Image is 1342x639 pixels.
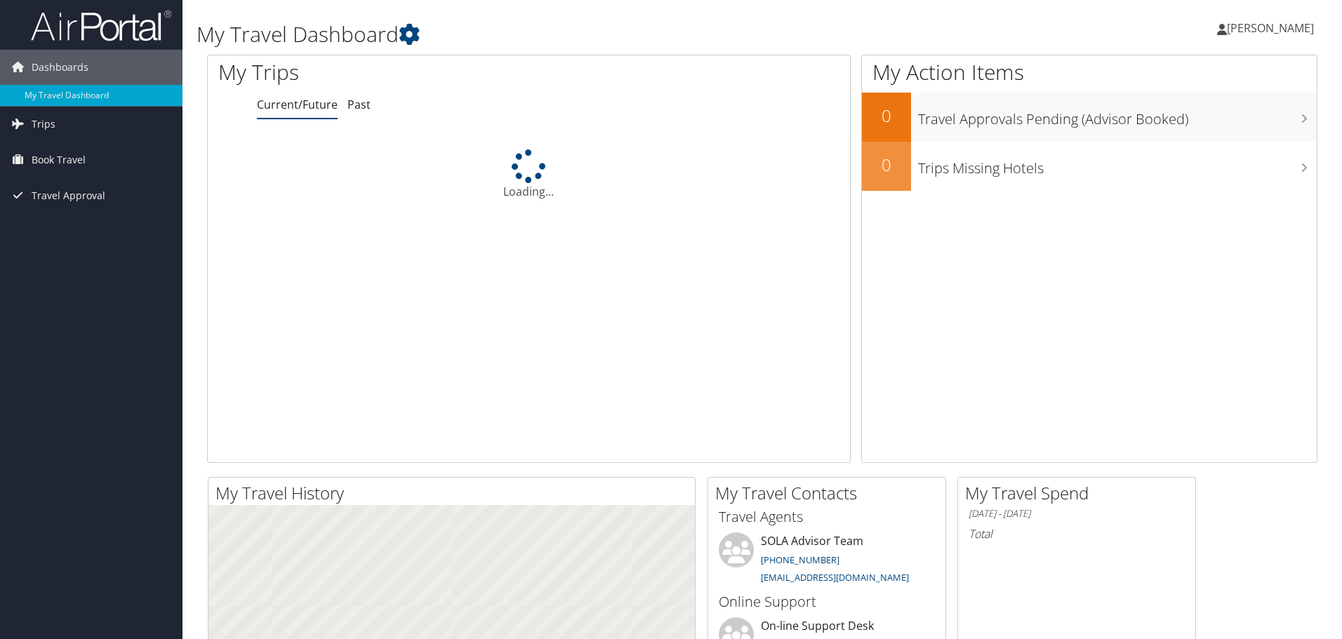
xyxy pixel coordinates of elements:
h1: My Travel Dashboard [197,20,951,49]
span: Dashboards [32,50,88,85]
a: 0Travel Approvals Pending (Advisor Booked) [862,93,1317,142]
h1: My Trips [218,58,572,87]
a: Current/Future [257,97,338,112]
h2: My Travel Spend [965,481,1195,505]
span: Book Travel [32,142,86,177]
h3: Online Support [719,592,935,612]
h3: Travel Agents [719,507,935,527]
h6: [DATE] - [DATE] [969,507,1185,520]
span: Travel Approval [32,178,105,213]
span: Trips [32,107,55,142]
h3: Trips Missing Hotels [918,152,1317,178]
img: airportal-logo.png [31,9,171,42]
a: Past [347,97,371,112]
h6: Total [969,526,1185,542]
h2: My Travel Contacts [715,481,945,505]
h3: Travel Approvals Pending (Advisor Booked) [918,102,1317,129]
div: Loading... [208,149,850,200]
a: [EMAIL_ADDRESS][DOMAIN_NAME] [761,571,909,584]
h2: 0 [862,153,911,177]
h1: My Action Items [862,58,1317,87]
span: [PERSON_NAME] [1227,20,1314,36]
li: SOLA Advisor Team [712,532,942,590]
a: 0Trips Missing Hotels [862,142,1317,191]
a: [PHONE_NUMBER] [761,553,839,566]
h2: 0 [862,104,911,128]
h2: My Travel History [215,481,695,505]
a: [PERSON_NAME] [1217,7,1328,49]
